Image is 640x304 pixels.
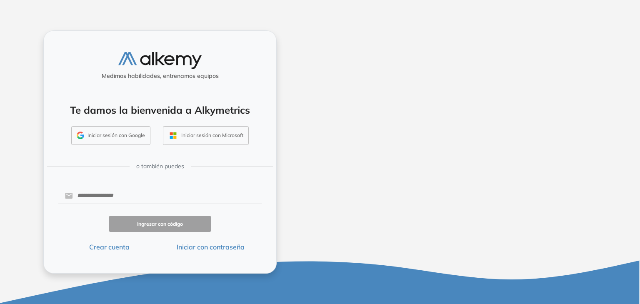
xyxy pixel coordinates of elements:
button: Iniciar sesión con Google [71,126,150,145]
h5: Medimos habilidades, entrenamos equipos [47,72,273,80]
img: OUTLOOK_ICON [168,131,178,140]
button: Crear cuenta [58,242,160,252]
img: logo-alkemy [118,52,202,69]
button: Iniciar sesión con Microsoft [163,126,249,145]
div: Widget de chat [598,264,640,304]
iframe: Chat Widget [598,264,640,304]
img: GMAIL_ICON [77,132,84,139]
button: Iniciar con contraseña [160,242,262,252]
button: Ingresar con código [109,216,211,232]
span: o también puedes [136,162,184,171]
h4: Te damos la bienvenida a Alkymetrics [55,104,265,116]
